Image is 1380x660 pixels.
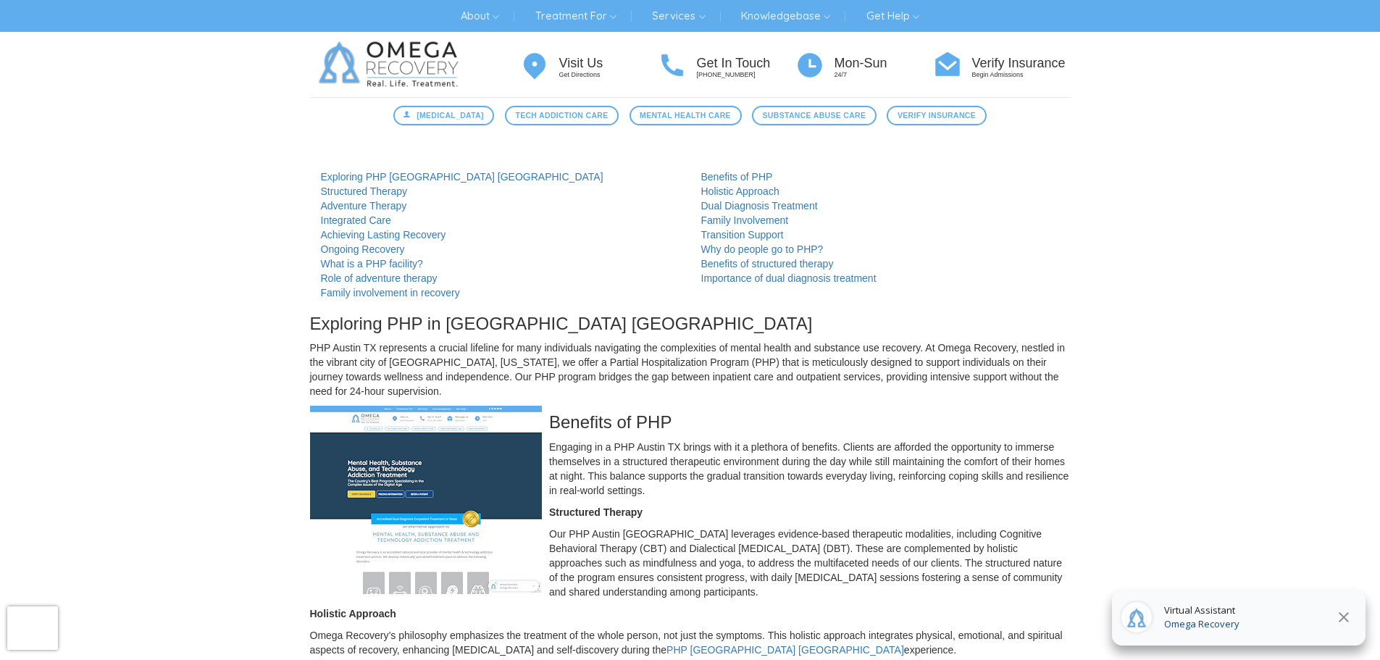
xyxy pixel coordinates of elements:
a: Integrated Care [321,214,391,226]
a: Visit Us Get Directions [520,49,658,80]
a: Verify Insurance [887,106,986,125]
a: Benefits of structured therapy [701,258,834,270]
a: Knowledgebase [730,4,841,28]
a: Importance of dual diagnosis treatment [701,272,877,284]
h4: Mon-Sun [835,57,933,71]
h4: Verify Insurance [972,57,1071,71]
a: Adventure Therapy [321,200,407,212]
a: Why do people go to PHP? [701,243,824,255]
a: Tech Addiction Care [505,106,619,125]
img: Php Austin Tx [310,406,542,594]
a: Mental Health Care [630,106,742,125]
a: Ongoing Recovery [321,243,405,255]
h3: Exploring PHP in [GEOGRAPHIC_DATA] [GEOGRAPHIC_DATA] [310,314,1071,333]
a: PHP [GEOGRAPHIC_DATA] [GEOGRAPHIC_DATA] [666,644,904,656]
a: About [450,4,510,28]
a: Treatment For [524,4,627,28]
p: Omega Recovery’s philosophy emphasizes the treatment of the whole person, not just the symptoms. ... [310,628,1071,657]
a: Role of adventure therapy [321,272,438,284]
a: [MEDICAL_DATA] [393,106,494,125]
a: Dual Diagnosis Treatment [701,200,818,212]
a: Structured Therapy [321,185,408,197]
a: Verify Insurance Begin Admissions [933,49,1071,80]
a: Exploring PHP [GEOGRAPHIC_DATA] [GEOGRAPHIC_DATA] [321,171,603,183]
strong: Structured Therapy [549,506,643,518]
span: Substance Abuse Care [763,109,866,122]
h3: Benefits of PHP [310,413,1071,432]
a: Family Involvement [701,214,789,226]
p: Get Directions [559,70,658,80]
p: PHP Austin TX represents a crucial lifeline for many individuals navigating the complexities of m... [310,341,1071,398]
a: Get Help [856,4,930,28]
a: Substance Abuse Care [752,106,877,125]
a: Get In Touch [PHONE_NUMBER] [658,49,795,80]
a: Holistic Approach [701,185,779,197]
strong: Holistic Approach [310,608,396,619]
p: 24/7 [835,70,933,80]
iframe: reCAPTCHA [7,606,58,650]
span: Verify Insurance [898,109,976,122]
h4: Visit Us [559,57,658,71]
p: Begin Admissions [972,70,1071,80]
a: What is a PHP facility? [321,258,423,270]
p: Engaging in a PHP Austin TX brings with it a plethora of benefits. Clients are afforded the oppor... [310,440,1071,498]
p: [PHONE_NUMBER] [697,70,795,80]
a: Transition Support [701,229,784,241]
a: Achieving Lasting Recovery [321,229,446,241]
h4: Get In Touch [697,57,795,71]
a: Family involvement in recovery [321,287,460,298]
p: Our PHP Austin [GEOGRAPHIC_DATA] leverages evidence-based therapeutic modalities, including Cogni... [310,527,1071,599]
span: [MEDICAL_DATA] [417,109,484,122]
span: Tech Addiction Care [515,109,608,122]
a: Services [641,4,716,28]
a: Benefits of PHP [701,171,773,183]
span: Mental Health Care [640,109,731,122]
img: Omega Recovery [310,32,473,97]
